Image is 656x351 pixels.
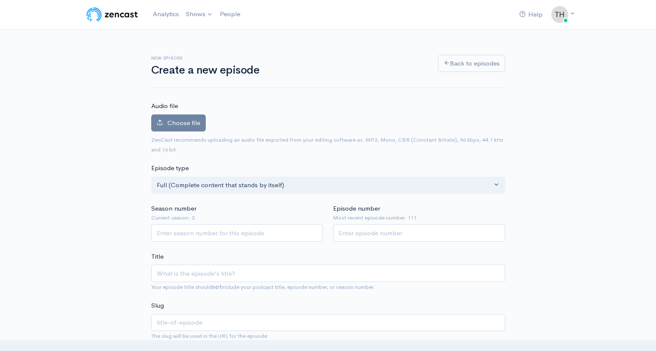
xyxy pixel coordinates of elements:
small: Most recent episode number: 111 [333,214,505,222]
span: Choose file [167,119,200,127]
label: Slug [151,301,164,311]
small: Your episode title should include your podcast title, episode number, or season number. [151,283,375,291]
a: Back to episodes [438,55,505,72]
a: Help [516,6,546,24]
input: Enter episode number [333,224,505,242]
h1: Create a new episode [151,64,428,77]
img: ... [551,6,568,23]
small: The slug will be used in the URL for the episode. [151,332,269,340]
a: Shows [182,5,216,24]
label: Season number [151,204,196,214]
label: Episode number [333,204,380,214]
h6: New episode [151,56,428,60]
div: Full (Complete content that stands by itself) [157,180,492,190]
a: People [216,5,244,23]
img: ZenCast Logo [85,6,139,23]
label: Episode type [151,163,189,173]
strong: not [212,283,222,291]
input: Enter season number for this episode [151,224,323,242]
button: Full (Complete content that stands by itself) [151,177,505,194]
input: title-of-episode [151,314,505,331]
label: Title [151,252,164,262]
label: Audio file [151,101,178,111]
small: ZenCast recommends uploading an audio file exported from your editing software as: MP3, Mono, CBR... [151,136,504,153]
small: Current season: 3 [151,214,323,222]
input: What is the episode's title? [151,265,505,282]
a: Analytics [150,5,182,23]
